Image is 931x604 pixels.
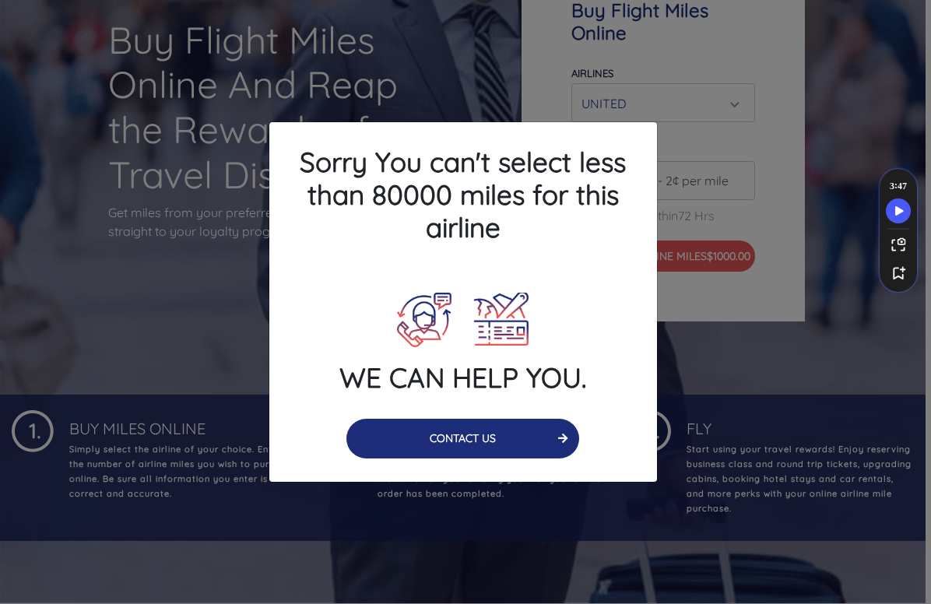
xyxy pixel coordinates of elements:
[346,430,579,445] a: CONTACT US
[269,122,657,267] h4: Sorry You can't select less than 80000 miles for this airline
[346,419,579,458] button: CONTACT US
[269,361,657,394] h4: WE CAN HELP YOU.
[397,293,451,347] img: Call
[473,293,529,347] img: Plane Ticket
